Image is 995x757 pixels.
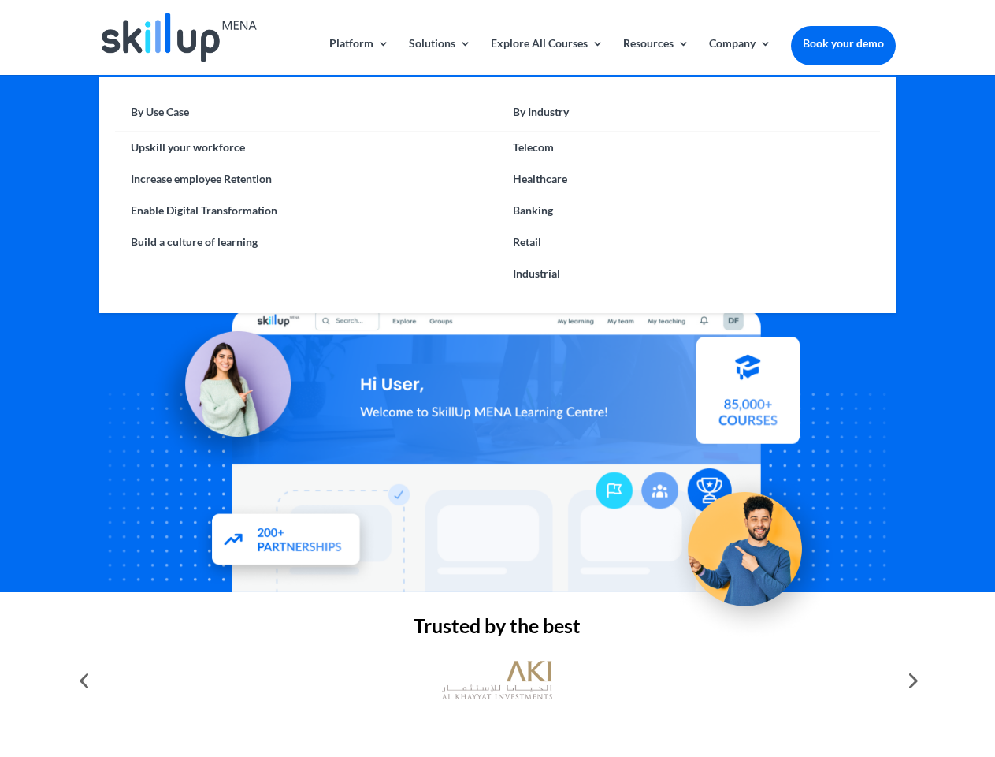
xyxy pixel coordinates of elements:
[497,195,879,226] a: Banking
[791,26,896,61] a: Book your demo
[665,461,840,636] img: Upskill your workforce - SkillUp
[115,163,497,195] a: Increase employee Retention
[491,38,603,75] a: Explore All Courses
[115,226,497,258] a: Build a culture of learning
[409,38,471,75] a: Solutions
[696,345,800,452] img: Courses library - SkillUp MENA
[733,587,995,757] iframe: Chat Widget
[497,132,879,163] a: Telecom
[147,310,306,469] img: Learning Management Solution - SkillUp
[497,163,879,195] a: Healthcare
[442,653,552,708] img: al khayyat investments logo
[623,38,689,75] a: Resources
[115,101,497,132] a: By Use Case
[497,258,879,289] a: Industrial
[709,38,771,75] a: Company
[115,195,497,226] a: Enable Digital Transformation
[115,132,497,163] a: Upskill your workforce
[329,38,389,75] a: Platform
[195,503,378,589] img: Partners - SkillUp Mena
[497,101,879,132] a: By Industry
[497,226,879,258] a: Retail
[99,616,895,643] h2: Trusted by the best
[102,13,256,62] img: Skillup Mena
